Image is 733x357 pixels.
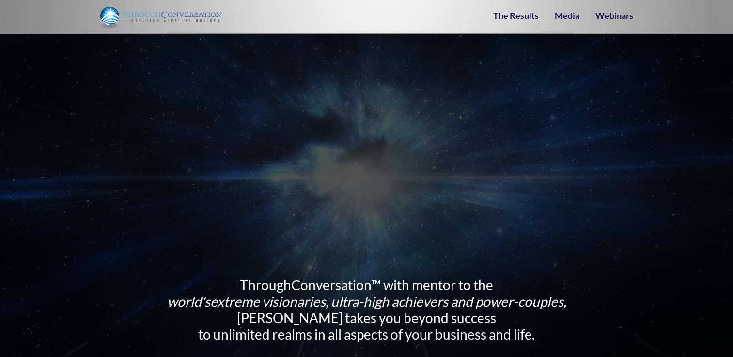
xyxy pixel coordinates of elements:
[595,10,633,21] a: Webinars
[128,326,605,342] div: to unlimited realms in all aspects of your business and life.
[493,10,539,21] a: The Results
[128,277,605,342] h2: ThroughConversation™ with mentor to the
[167,293,566,310] i: world's
[555,10,579,21] a: Media
[128,310,605,326] div: [PERSON_NAME] takes you beyond success
[210,293,566,310] span: extreme visionaries, ultra-high achievers and power-couples,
